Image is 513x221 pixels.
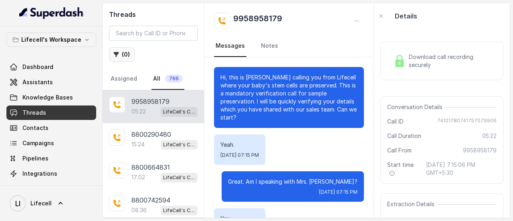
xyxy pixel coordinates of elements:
[214,35,364,57] nav: Tabs
[426,161,497,177] span: [DATE] 7:15:06 PM GMT+5:30
[6,151,96,166] a: Pipelines
[131,173,145,181] p: 17:02
[6,182,96,196] a: API Settings
[22,109,46,117] span: Threads
[131,107,146,116] p: 05:22
[387,146,412,154] span: Call From
[220,141,259,149] p: Yeah.
[109,10,198,19] h2: Threads
[131,195,170,205] p: 8800742594
[409,53,493,69] span: Download call recording securely
[22,63,53,71] span: Dashboard
[463,146,497,154] span: 9958958179
[131,140,145,148] p: 15:24
[394,55,406,67] img: Lock Icon
[131,97,170,106] p: 9958958179
[387,161,420,177] span: Start time
[15,199,20,208] text: LI
[6,136,96,150] a: Campaigns
[6,105,96,120] a: Threads
[131,130,171,139] p: 8800290480
[165,75,183,83] span: 766
[109,68,139,90] a: Assigned
[6,90,96,105] a: Knowledge Bases
[259,35,280,57] a: Notes
[163,108,195,116] p: LifeCell's Call Assistant
[22,78,53,86] span: Assistants
[131,162,170,172] p: 8800664831
[21,35,81,45] p: Lifecell's Workspace
[22,170,57,178] span: Integrations
[387,200,438,208] span: Extraction Details
[395,11,417,21] p: Details
[387,132,421,140] span: Call Duration
[6,166,96,181] a: Integrations
[131,206,147,214] p: 08:36
[6,192,96,215] a: Lifecell
[22,154,48,162] span: Pipelines
[6,32,96,47] button: Lifecell's Workspace
[233,13,282,29] h2: 9958958179
[163,141,195,149] p: LifeCell's Call Assistant
[220,73,357,122] p: Hi, this is [PERSON_NAME] calling you from Lifecell where your baby's stem cells are preserved. T...
[437,118,497,126] span: 74101780741757079906
[19,6,84,19] img: light.svg
[109,47,135,62] button: (0)
[30,199,52,207] span: Lifecell
[109,68,198,90] nav: Tabs
[482,132,497,140] span: 05:22
[22,93,73,101] span: Knowledge Bases
[6,75,96,89] a: Assistants
[6,121,96,135] a: Contacts
[163,174,195,182] p: LifeCell's Call Assistant
[22,185,57,193] span: API Settings
[22,124,48,132] span: Contacts
[163,207,195,215] p: LifeCell's Call Assistant
[214,35,246,57] a: Messages
[319,189,357,195] span: [DATE] 07:15 PM
[22,139,54,147] span: Campaigns
[220,152,259,158] span: [DATE] 07:15 PM
[387,118,404,126] span: Call ID
[228,178,357,186] p: Great. Am I speaking with Mrs. [PERSON_NAME]?
[387,103,446,111] span: Conversation Details
[151,68,184,90] a: All766
[109,26,198,41] input: Search by Call ID or Phone Number
[6,60,96,74] a: Dashboard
